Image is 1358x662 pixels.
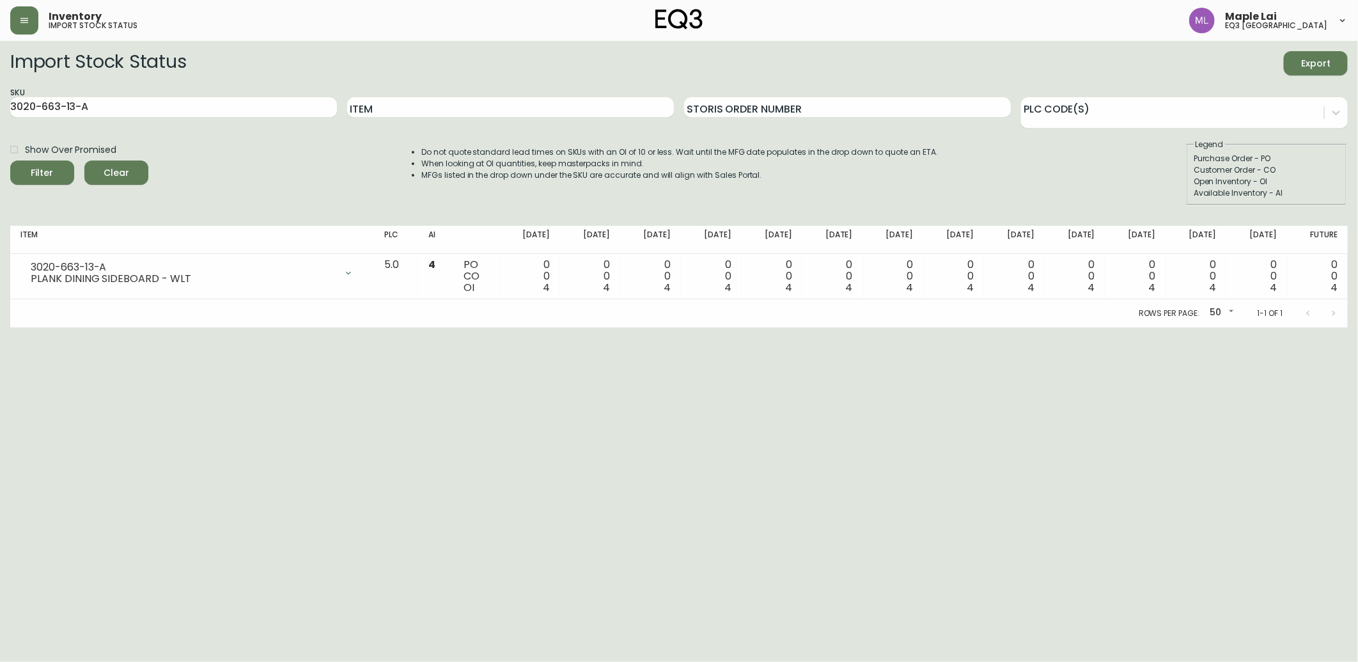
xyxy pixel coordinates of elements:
[10,161,74,185] button: Filter
[655,9,703,29] img: logo
[1284,51,1348,75] button: Export
[1287,226,1348,254] th: Future
[681,226,742,254] th: [DATE]
[1257,308,1283,319] p: 1-1 of 1
[785,280,792,295] span: 4
[1194,176,1339,187] div: Open Inventory - OI
[752,259,792,294] div: 0 0
[1225,12,1277,22] span: Maple Lai
[1194,187,1339,199] div: Available Inventory - AI
[1194,139,1225,150] legend: Legend
[1045,226,1105,254] th: [DATE]
[664,280,671,295] span: 4
[84,161,148,185] button: Clear
[802,226,863,254] th: [DATE]
[20,259,364,287] div: 3020-663-13-APLANK DINING SIDEBOARD - WLT
[560,226,621,254] th: [DATE]
[742,226,802,254] th: [DATE]
[428,257,435,272] span: 4
[499,226,560,254] th: [DATE]
[510,259,550,294] div: 0 0
[1027,280,1034,295] span: 4
[464,259,489,294] div: PO CO
[31,273,336,285] div: PLANK DINING SIDEBOARD - WLT
[813,259,853,294] div: 0 0
[1331,280,1338,295] span: 4
[374,226,419,254] th: PLC
[1088,280,1095,295] span: 4
[984,226,1045,254] th: [DATE]
[1194,153,1339,164] div: Purchase Order - PO
[421,169,938,181] li: MFGs listed in the drop down under the SKU are accurate and will align with Sales Portal.
[1209,280,1216,295] span: 4
[1116,259,1156,294] div: 0 0
[967,280,974,295] span: 4
[1189,8,1215,33] img: 61e28cffcf8cc9f4e300d877dd684943
[863,226,924,254] th: [DATE]
[464,280,474,295] span: OI
[621,226,682,254] th: [DATE]
[570,259,611,294] div: 0 0
[1225,22,1327,29] h5: eq3 [GEOGRAPHIC_DATA]
[418,226,453,254] th: AI
[631,259,671,294] div: 0 0
[724,280,731,295] span: 4
[10,226,374,254] th: Item
[1055,259,1095,294] div: 0 0
[1294,56,1338,72] span: Export
[933,259,974,294] div: 0 0
[994,259,1034,294] div: 0 0
[1237,259,1277,294] div: 0 0
[1139,308,1199,319] p: Rows per page:
[49,12,102,22] span: Inventory
[31,262,336,273] div: 3020-663-13-A
[49,22,137,29] h5: import stock status
[1205,303,1237,324] div: 50
[10,51,186,75] h2: Import Stock Status
[1194,164,1339,176] div: Customer Order - CO
[1105,226,1166,254] th: [DATE]
[421,158,938,169] li: When looking at OI quantities, keep masterpacks in mind.
[873,259,914,294] div: 0 0
[1166,226,1227,254] th: [DATE]
[25,143,116,157] span: Show Over Promised
[1270,280,1277,295] span: 4
[907,280,914,295] span: 4
[1297,259,1338,294] div: 0 0
[691,259,731,294] div: 0 0
[543,280,550,295] span: 4
[421,146,938,158] li: Do not quote standard lead times on SKUs with an OI of 10 or less. Wait until the MFG date popula...
[923,226,984,254] th: [DATE]
[1226,226,1287,254] th: [DATE]
[1149,280,1156,295] span: 4
[1176,259,1217,294] div: 0 0
[95,165,138,181] span: Clear
[846,280,853,295] span: 4
[374,254,419,299] td: 5.0
[604,280,611,295] span: 4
